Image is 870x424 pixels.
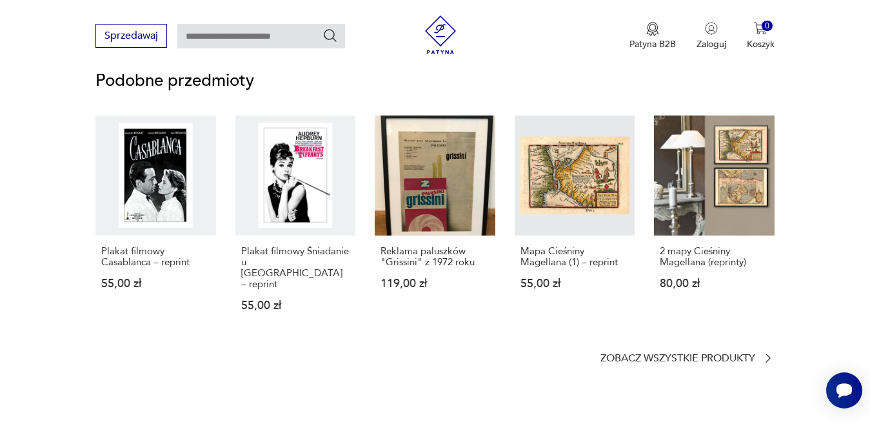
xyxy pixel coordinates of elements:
[654,116,774,336] a: 2 mapy Cieśniny Magellana (reprinty)2 mapy Cieśniny Magellana (reprinty)80,00 zł
[754,22,767,35] img: Ikona koszyka
[241,300,350,311] p: 55,00 zł
[747,22,775,50] button: 0Koszyk
[646,22,659,36] img: Ikona medalu
[520,246,629,268] p: Mapa Cieśniny Magellana (1) – reprint
[520,278,629,289] p: 55,00 zł
[697,38,726,50] p: Zaloguj
[381,246,489,268] p: Reklama paluszków "Grissini" z 1972 roku
[515,116,635,336] a: Mapa Cieśniny Magellana (1) – reprintMapa Cieśniny Magellana (1) – reprint55,00 zł
[381,278,489,289] p: 119,00 zł
[762,21,773,32] div: 0
[421,15,460,54] img: Patyna - sklep z meblami i dekoracjami vintage
[629,22,676,50] a: Ikona medaluPatyna B2B
[629,22,676,50] button: Patyna B2B
[101,246,210,268] p: Plakat filmowy Casablanca – reprint
[241,246,350,290] p: Plakat filmowy Śniadanie u [GEOGRAPHIC_DATA] – reprint
[600,352,775,365] a: Zobacz wszystkie produkty
[95,24,167,48] button: Sprzedawaj
[235,116,355,336] a: Plakat filmowy Śniadanie u Tiffaniego – reprintPlakat filmowy Śniadanie u [GEOGRAPHIC_DATA] – rep...
[375,116,495,336] a: Reklama paluszków "Grissini" z 1972 rokuReklama paluszków "Grissini" z 1972 roku119,00 zł
[322,28,338,43] button: Szukaj
[101,278,210,289] p: 55,00 zł
[600,354,755,363] p: Zobacz wszystkie produkty
[705,22,718,35] img: Ikonka użytkownika
[747,38,775,50] p: Koszyk
[95,73,774,88] p: Podobne przedmioty
[95,32,167,41] a: Sprzedawaj
[697,22,726,50] button: Zaloguj
[660,278,768,289] p: 80,00 zł
[660,246,768,268] p: 2 mapy Cieśniny Magellana (reprinty)
[629,38,676,50] p: Patyna B2B
[826,372,862,409] iframe: Smartsupp widget button
[95,116,215,336] a: Plakat filmowy Casablanca – reprintPlakat filmowy Casablanca – reprint55,00 zł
